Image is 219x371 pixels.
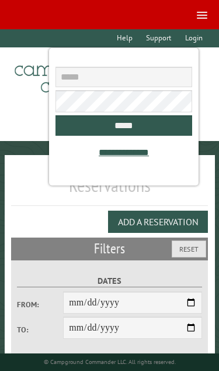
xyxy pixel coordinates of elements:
button: Reset [172,241,206,257]
img: Campground Commander [11,52,157,98]
h2: Filters [11,238,208,260]
label: From: [17,299,63,310]
a: Support [141,29,177,47]
button: Add a Reservation [108,211,208,233]
a: Login [179,29,208,47]
label: Dates [17,274,202,288]
h1: Reservations [11,174,208,206]
a: Help [112,29,138,47]
label: To: [17,324,63,335]
small: © Campground Commander LLC. All rights reserved. [44,358,176,366]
